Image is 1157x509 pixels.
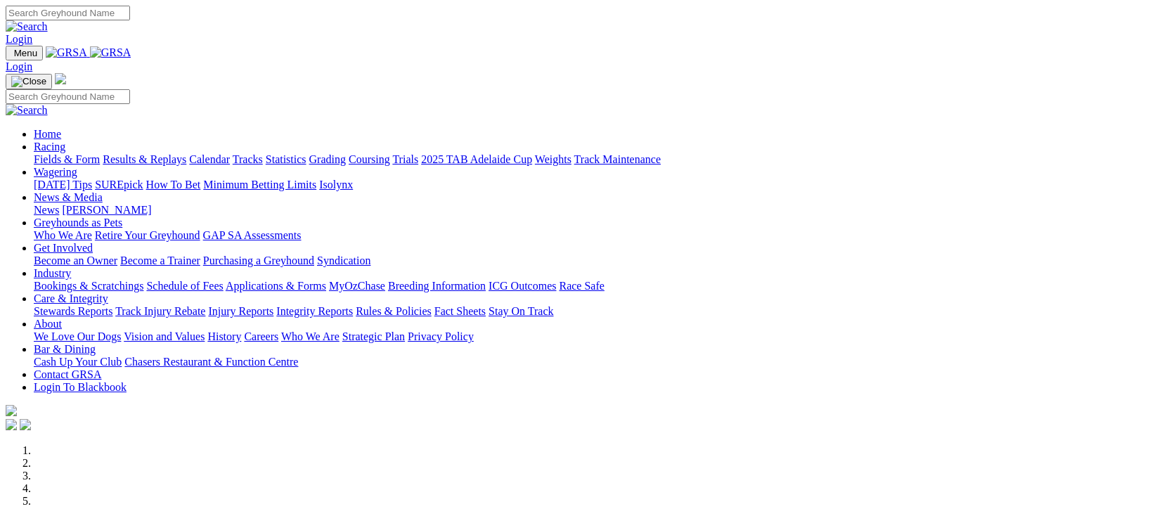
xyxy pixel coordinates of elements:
a: Trials [392,153,418,165]
a: Injury Reports [208,305,273,317]
a: How To Bet [146,179,201,191]
img: twitter.svg [20,419,31,430]
a: Login [6,60,32,72]
a: Statistics [266,153,306,165]
span: Menu [14,48,37,58]
a: Vision and Values [124,330,205,342]
a: News & Media [34,191,103,203]
div: About [34,330,1151,343]
a: Tracks [233,153,263,165]
a: Race Safe [559,280,604,292]
a: Industry [34,267,71,279]
a: Schedule of Fees [146,280,223,292]
img: logo-grsa-white.png [6,405,17,416]
a: Minimum Betting Limits [203,179,316,191]
div: Industry [34,280,1151,292]
a: Stay On Track [489,305,553,317]
a: Privacy Policy [408,330,474,342]
a: Bookings & Scratchings [34,280,143,292]
div: Care & Integrity [34,305,1151,318]
img: GRSA [46,46,87,59]
a: Login To Blackbook [34,381,127,393]
a: MyOzChase [329,280,385,292]
div: Bar & Dining [34,356,1151,368]
button: Toggle navigation [6,46,43,60]
a: Purchasing a Greyhound [203,254,314,266]
a: Results & Replays [103,153,186,165]
input: Search [6,6,130,20]
a: Breeding Information [388,280,486,292]
a: Become a Trainer [120,254,200,266]
a: Track Maintenance [574,153,661,165]
a: Calendar [189,153,230,165]
a: History [207,330,241,342]
div: News & Media [34,204,1151,217]
a: We Love Our Dogs [34,330,121,342]
a: Grading [309,153,346,165]
button: Toggle navigation [6,74,52,89]
a: Who We Are [281,330,340,342]
a: Fields & Form [34,153,100,165]
a: 2025 TAB Adelaide Cup [421,153,532,165]
a: Careers [244,330,278,342]
a: Syndication [317,254,370,266]
a: [DATE] Tips [34,179,92,191]
a: Coursing [349,153,390,165]
a: Become an Owner [34,254,117,266]
a: Contact GRSA [34,368,101,380]
a: Login [6,33,32,45]
img: Close [11,76,46,87]
a: Isolynx [319,179,353,191]
a: Fact Sheets [434,305,486,317]
a: Rules & Policies [356,305,432,317]
a: About [34,318,62,330]
a: Get Involved [34,242,93,254]
div: Wagering [34,179,1151,191]
a: Applications & Forms [226,280,326,292]
a: SUREpick [95,179,143,191]
img: facebook.svg [6,419,17,430]
a: Retire Your Greyhound [95,229,200,241]
a: Weights [535,153,571,165]
div: Greyhounds as Pets [34,229,1151,242]
input: Search [6,89,130,104]
img: Search [6,20,48,33]
img: GRSA [90,46,131,59]
a: Track Injury Rebate [115,305,205,317]
a: Stewards Reports [34,305,112,317]
a: Wagering [34,166,77,178]
a: Greyhounds as Pets [34,217,122,228]
a: Racing [34,141,65,153]
img: Search [6,104,48,117]
a: Home [34,128,61,140]
a: [PERSON_NAME] [62,204,151,216]
a: Bar & Dining [34,343,96,355]
a: News [34,204,59,216]
a: ICG Outcomes [489,280,556,292]
img: logo-grsa-white.png [55,73,66,84]
a: Who We Are [34,229,92,241]
a: Cash Up Your Club [34,356,122,368]
a: Strategic Plan [342,330,405,342]
div: Get Involved [34,254,1151,267]
a: GAP SA Assessments [203,229,302,241]
a: Integrity Reports [276,305,353,317]
a: Chasers Restaurant & Function Centre [124,356,298,368]
div: Racing [34,153,1151,166]
a: Care & Integrity [34,292,108,304]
